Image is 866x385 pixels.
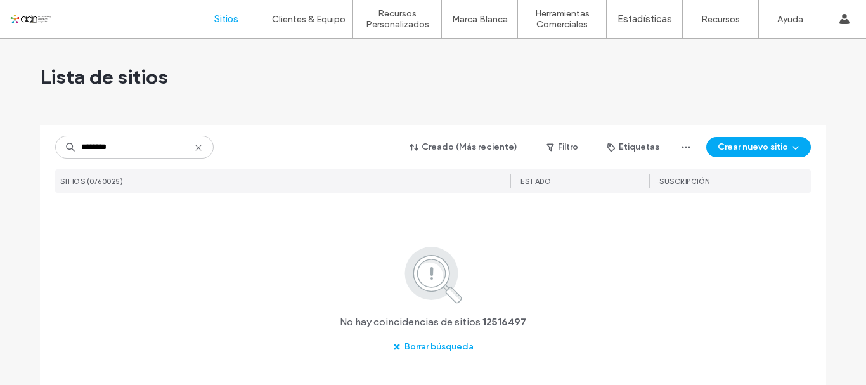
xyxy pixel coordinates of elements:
[534,137,591,157] button: Filtro
[272,14,346,25] label: Clientes & Equipo
[520,177,551,186] span: ESTADO
[214,13,238,25] label: Sitios
[518,8,606,30] label: Herramientas Comerciales
[387,244,479,305] img: search.svg
[659,177,710,186] span: Suscripción
[399,137,529,157] button: Creado (Más reciente)
[617,13,672,25] label: Estadísticas
[706,137,811,157] button: Crear nuevo sitio
[596,137,671,157] button: Etiquetas
[40,64,168,89] span: Lista de sitios
[382,337,485,357] button: Borrar búsqueda
[701,14,740,25] label: Recursos
[60,177,123,186] span: SITIOS (0/60025)
[777,14,803,25] label: Ayuda
[452,14,508,25] label: Marca Blanca
[482,315,526,329] span: 12516497
[340,315,481,329] span: No hay coincidencias de sitios
[353,8,441,30] label: Recursos Personalizados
